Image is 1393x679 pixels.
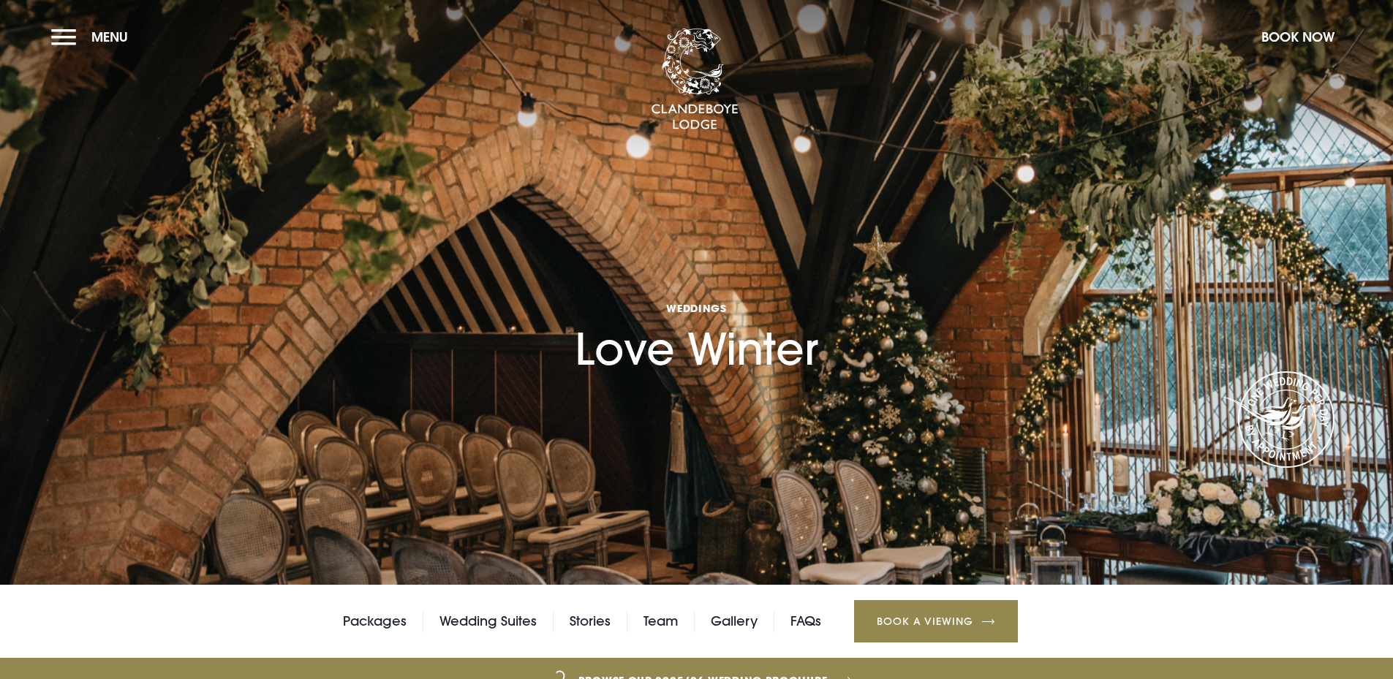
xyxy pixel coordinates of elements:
[651,29,739,131] img: Clandeboye Lodge
[854,600,1018,642] a: Book a Viewing
[439,610,537,632] a: Wedding Suites
[575,301,818,315] span: Weddings
[51,21,135,53] button: Menu
[711,610,758,632] a: Gallery
[343,610,407,632] a: Packages
[91,29,128,45] span: Menu
[1254,21,1342,53] button: Book Now
[570,610,611,632] a: Stories
[790,610,821,632] a: FAQs
[643,610,678,632] a: Team
[575,217,818,375] h1: Love Winter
